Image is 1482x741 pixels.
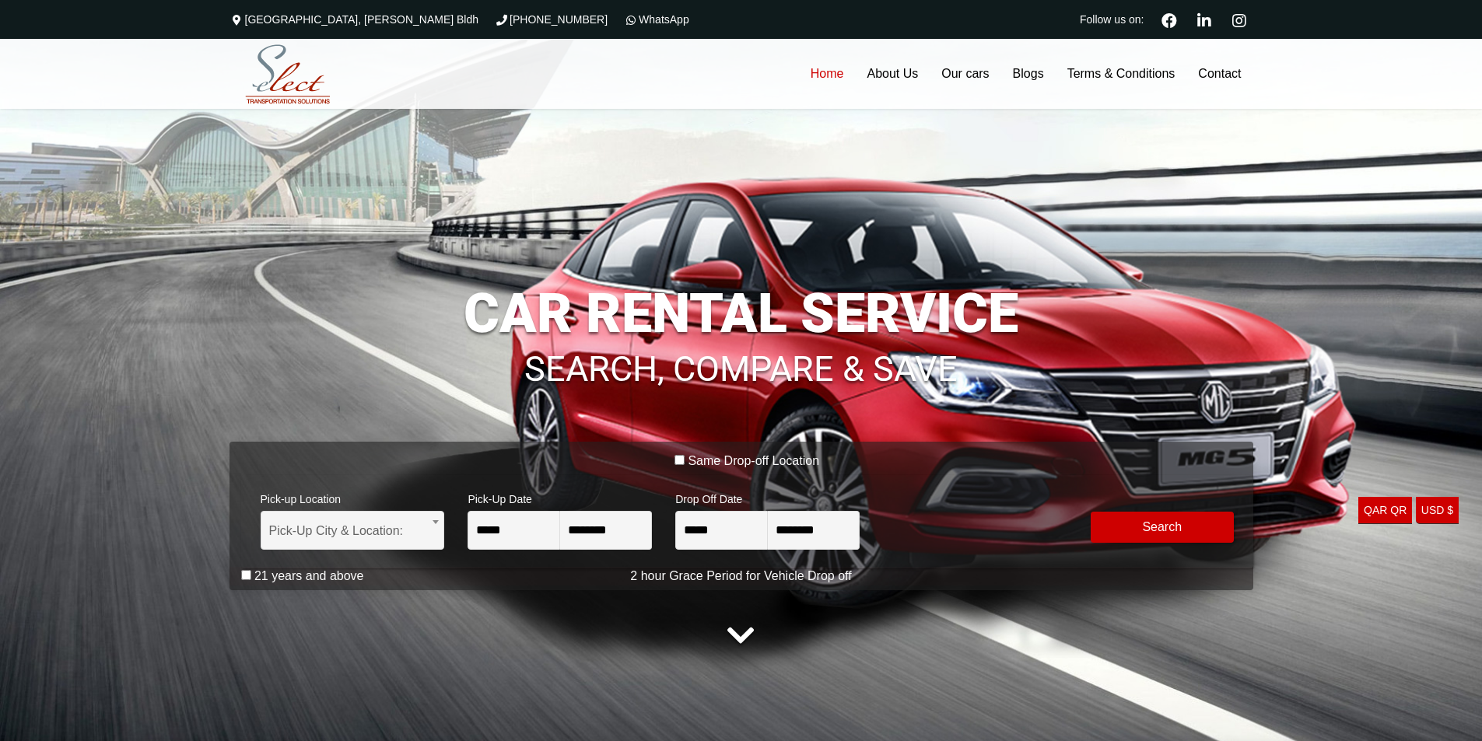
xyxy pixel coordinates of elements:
label: 21 years and above [254,568,364,584]
a: Facebook [1155,11,1183,28]
img: Select Rent a Car [233,41,342,108]
label: Same Drop-off Location [688,453,819,469]
span: Drop Off Date [675,483,860,511]
a: Linkedin [1191,11,1218,28]
button: Modify Search [1091,512,1234,543]
a: USD $ [1416,497,1459,524]
a: Home [799,39,856,109]
a: Instagram [1226,11,1253,28]
a: Terms & Conditions [1056,39,1187,109]
span: Pick-Up City & Location: [269,512,436,551]
a: Our cars [930,39,1000,109]
span: Pick-Up Date [468,483,652,511]
a: Contact [1186,39,1253,109]
h1: CAR RENTAL SERVICE [229,286,1253,341]
a: [PHONE_NUMBER] [494,13,608,26]
a: WhatsApp [623,13,689,26]
h1: SEARCH, COMPARE & SAVE [229,328,1253,387]
p: 2 hour Grace Period for Vehicle Drop off [229,567,1253,585]
a: About Us [855,39,930,109]
a: Blogs [1001,39,1056,109]
span: Pick-up Location [261,483,445,511]
a: QAR QR [1358,497,1412,524]
span: Pick-Up City & Location: [261,511,445,550]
